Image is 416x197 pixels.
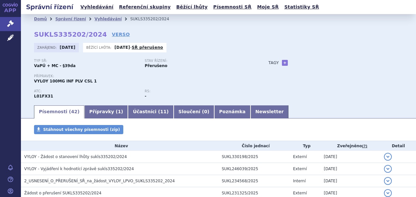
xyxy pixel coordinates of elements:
[362,144,367,149] abbr: (?)
[34,74,255,78] p: Přípravek:
[37,45,58,50] span: Zahájeno:
[55,17,86,21] a: Správní řízení
[160,109,166,114] span: 11
[132,45,163,50] a: SŘ přerušeno
[118,109,121,114] span: 1
[34,59,138,63] p: Typ SŘ:
[21,141,218,151] th: Název
[218,151,290,163] td: SUKL330198/2025
[34,63,76,68] strong: VaPÚ + MC - §39da
[24,191,101,195] span: Žádost o přerušení SUKLS335202/2024
[24,154,127,159] span: VYLOY - Žádost o stanovení lhůty sukls335202/2024
[269,59,279,67] h3: Tagy
[78,3,115,11] a: Vyhledávání
[34,30,107,38] strong: SUKLS335202/2024
[218,175,290,187] td: SUKL234568/2025
[130,14,178,24] li: SUKLS335202/2024
[34,17,47,21] a: Domů
[128,105,173,118] a: Účastníci (11)
[321,163,381,175] td: [DATE]
[218,163,290,175] td: SUKL246039/2025
[384,165,392,173] button: detail
[21,2,78,11] h2: Správní řízení
[114,45,163,50] p: -
[381,141,416,151] th: Detail
[174,3,210,11] a: Běžící lhůty
[293,191,307,195] span: Externí
[34,94,53,98] strong: ZOLBETUXIMAB
[34,125,123,134] a: Stáhnout všechny písemnosti (zip)
[282,3,321,11] a: Statistiky SŘ
[384,189,392,197] button: detail
[293,167,307,171] span: Externí
[34,79,97,83] span: VYLOY 100MG INF PLV CSL 1
[251,105,289,118] a: Newsletter
[174,105,214,118] a: Sloučení (0)
[24,167,134,171] span: VYLOY - Vyjádření k hodnotící zprávě sukls335202/2024
[71,109,77,114] span: 42
[145,94,146,98] strong: -
[321,151,381,163] td: [DATE]
[34,89,138,93] p: ATC:
[112,31,130,38] a: VERSO
[384,153,392,161] button: detail
[86,45,113,50] span: Běžící lhůta:
[214,105,251,118] a: Poznámka
[145,89,249,93] p: RS:
[293,154,307,159] span: Externí
[34,105,84,118] a: Písemnosti (42)
[43,127,120,132] span: Stáhnout všechny písemnosti (zip)
[218,141,290,151] th: Číslo jednací
[293,179,306,183] span: Interní
[95,17,122,21] a: Vyhledávání
[117,3,173,11] a: Referenční skupiny
[255,3,281,11] a: Moje SŘ
[114,45,130,50] strong: [DATE]
[84,105,128,118] a: Přípravky (1)
[60,45,76,50] strong: [DATE]
[321,175,381,187] td: [DATE]
[290,141,321,151] th: Typ
[321,141,381,151] th: Zveřejněno
[282,60,288,66] a: +
[145,63,167,68] strong: Přerušeno
[211,3,253,11] a: Písemnosti SŘ
[384,177,392,185] button: detail
[145,59,249,63] p: Stav řízení:
[204,109,207,114] span: 0
[24,179,175,183] span: 2_USNESENÍ_O_PŘERUŠENÍ_SŘ_na_žádost_VYLOY_LPVO_SUKLS335202_2024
